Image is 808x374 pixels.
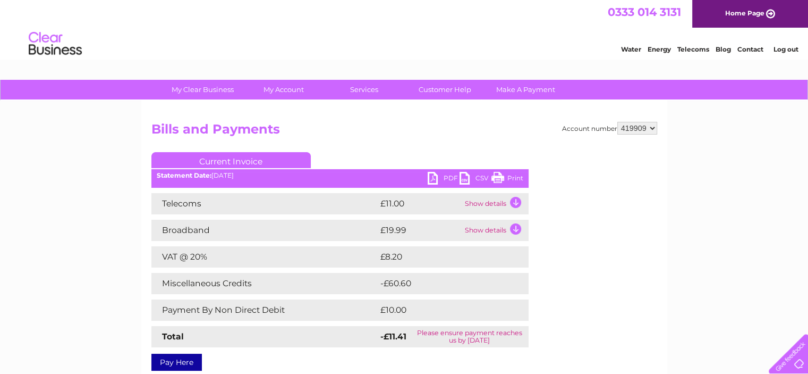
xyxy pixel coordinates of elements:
[378,273,509,294] td: -£60.60
[773,45,798,53] a: Log out
[240,80,327,99] a: My Account
[380,331,406,342] strong: -£11.41
[151,273,378,294] td: Miscellaneous Credits
[378,220,462,241] td: £19.99
[482,80,569,99] a: Make A Payment
[151,220,378,241] td: Broadband
[716,45,731,53] a: Blog
[151,172,529,179] div: [DATE]
[562,122,657,135] div: Account number
[378,193,462,214] td: £11.00
[460,172,491,187] a: CSV
[151,152,311,168] a: Current Invoice
[737,45,763,53] a: Contact
[159,80,246,99] a: My Clear Business
[151,193,378,214] td: Telecoms
[28,28,82,60] img: logo.png
[411,326,528,347] td: Please ensure payment reaches us by [DATE]
[378,246,504,268] td: £8.20
[151,354,202,371] a: Pay Here
[428,172,460,187] a: PDF
[151,122,657,142] h2: Bills and Payments
[608,5,681,19] a: 0333 014 3131
[677,45,709,53] a: Telecoms
[648,45,671,53] a: Energy
[151,300,378,321] td: Payment By Non Direct Debit
[162,331,184,342] strong: Total
[462,193,529,214] td: Show details
[621,45,641,53] a: Water
[378,300,507,321] td: £10.00
[401,80,489,99] a: Customer Help
[151,246,378,268] td: VAT @ 20%
[462,220,529,241] td: Show details
[491,172,523,187] a: Print
[154,6,656,52] div: Clear Business is a trading name of Verastar Limited (registered in [GEOGRAPHIC_DATA] No. 3667643...
[157,171,211,179] b: Statement Date:
[320,80,408,99] a: Services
